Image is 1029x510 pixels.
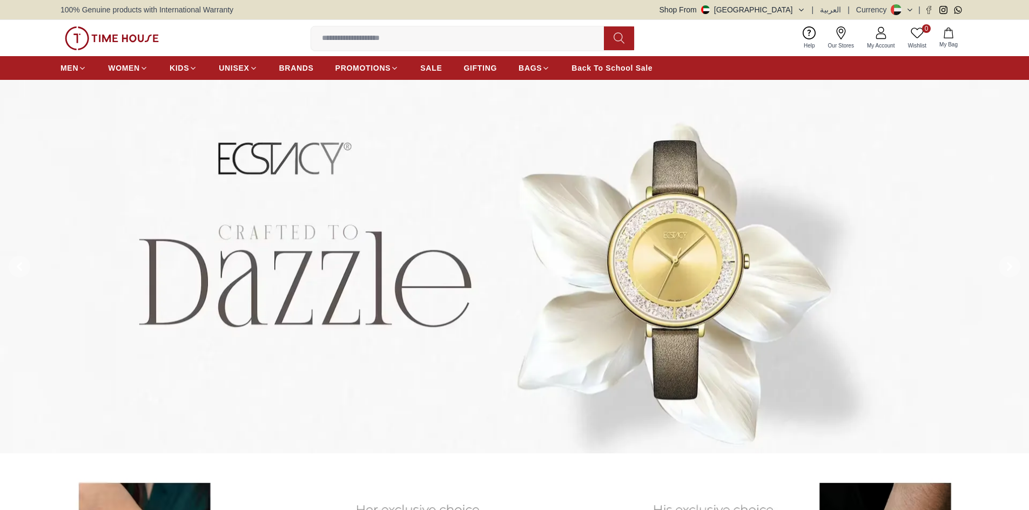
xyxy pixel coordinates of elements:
[863,42,899,50] span: My Account
[463,58,497,78] a: GIFTING
[60,63,78,73] span: MEN
[820,4,841,15] button: العربية
[812,4,814,15] span: |
[933,25,964,51] button: My Bag
[279,58,314,78] a: BRANDS
[60,58,86,78] a: MEN
[822,24,860,52] a: Our Stores
[571,63,653,73] span: Back To School Sale
[463,63,497,73] span: GIFTING
[954,6,962,14] a: Whatsapp
[65,26,159,50] img: ...
[219,63,249,73] span: UNISEX
[279,63,314,73] span: BRANDS
[420,63,442,73] span: SALE
[918,4,920,15] span: |
[797,24,822,52] a: Help
[922,24,931,33] span: 0
[824,42,858,50] span: Our Stores
[848,4,850,15] span: |
[170,58,197,78] a: KIDS
[902,24,933,52] a: 0Wishlist
[935,40,962,49] span: My Bag
[904,42,931,50] span: Wishlist
[519,58,550,78] a: BAGS
[108,63,140,73] span: WOMEN
[420,58,442,78] a: SALE
[856,4,891,15] div: Currency
[660,4,805,15] button: Shop From[GEOGRAPHIC_DATA]
[335,63,391,73] span: PROMOTIONS
[219,58,257,78] a: UNISEX
[939,6,947,14] a: Instagram
[925,6,933,14] a: Facebook
[571,58,653,78] a: Back To School Sale
[519,63,542,73] span: BAGS
[335,58,399,78] a: PROMOTIONS
[170,63,189,73] span: KIDS
[701,5,710,14] img: United Arab Emirates
[60,4,233,15] span: 100% Genuine products with International Warranty
[108,58,148,78] a: WOMEN
[799,42,819,50] span: Help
